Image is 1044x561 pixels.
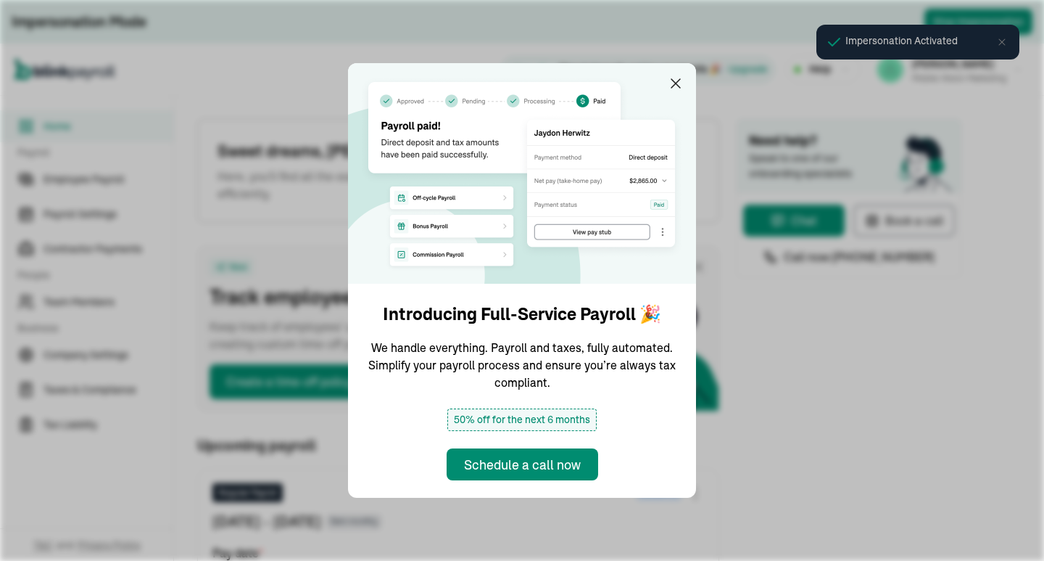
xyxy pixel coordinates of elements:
[464,455,581,475] div: Schedule a call now
[447,449,598,480] button: Schedule a call now
[365,339,679,391] p: We handle everything. Payroll and taxes, fully automated. Simplify your payroll process and ensur...
[348,63,696,284] img: announcement
[383,301,661,327] h1: Introducing Full-Service Payroll 🎉
[447,409,597,431] span: 50% off for the next 6 months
